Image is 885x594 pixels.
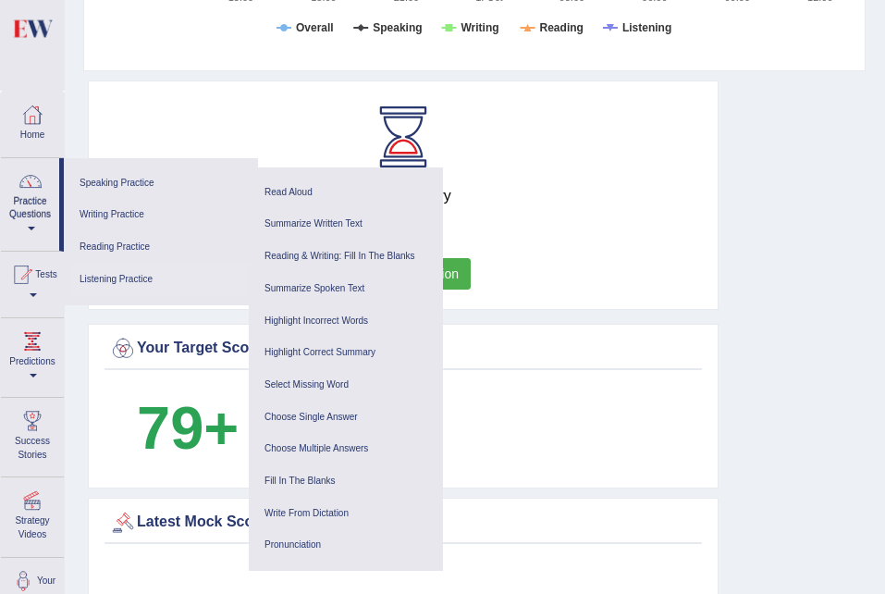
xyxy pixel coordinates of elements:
[73,199,249,231] a: Writing Practice
[109,335,697,363] div: Your Target Score
[1,477,64,551] a: Strategy Videos
[258,273,434,305] a: Summarize Spoken Text
[109,509,697,537] div: Latest Mock Score
[258,465,434,498] a: Fill In The Blanks
[258,337,434,369] a: Highlight Correct Summary
[137,394,239,462] b: 79+
[73,231,249,264] a: Reading Practice
[258,369,434,402] a: Select Missing Word
[258,305,434,338] a: Highlight Incorrect Words
[461,21,498,34] tspan: Writing
[73,167,249,200] a: Speaking Practice
[1,92,64,152] a: Home
[540,21,584,34] tspan: Reading
[258,529,434,562] a: Pronunciation
[373,21,422,34] tspan: Speaking
[258,402,434,434] a: Choose Single Answer
[1,158,59,245] a: Practice Questions
[1,318,64,391] a: Predictions
[258,498,434,530] a: Write From Dictation
[1,252,64,312] a: Tests
[258,433,434,465] a: Choose Multiple Answers
[73,264,249,296] a: Listening Practice
[296,21,334,34] tspan: Overall
[1,398,64,471] a: Success Stories
[258,208,434,241] a: Summarize Written Text
[258,241,434,273] a: Reading & Writing: Fill In The Blanks
[622,21,671,34] tspan: Listening
[258,177,434,209] a: Read Aloud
